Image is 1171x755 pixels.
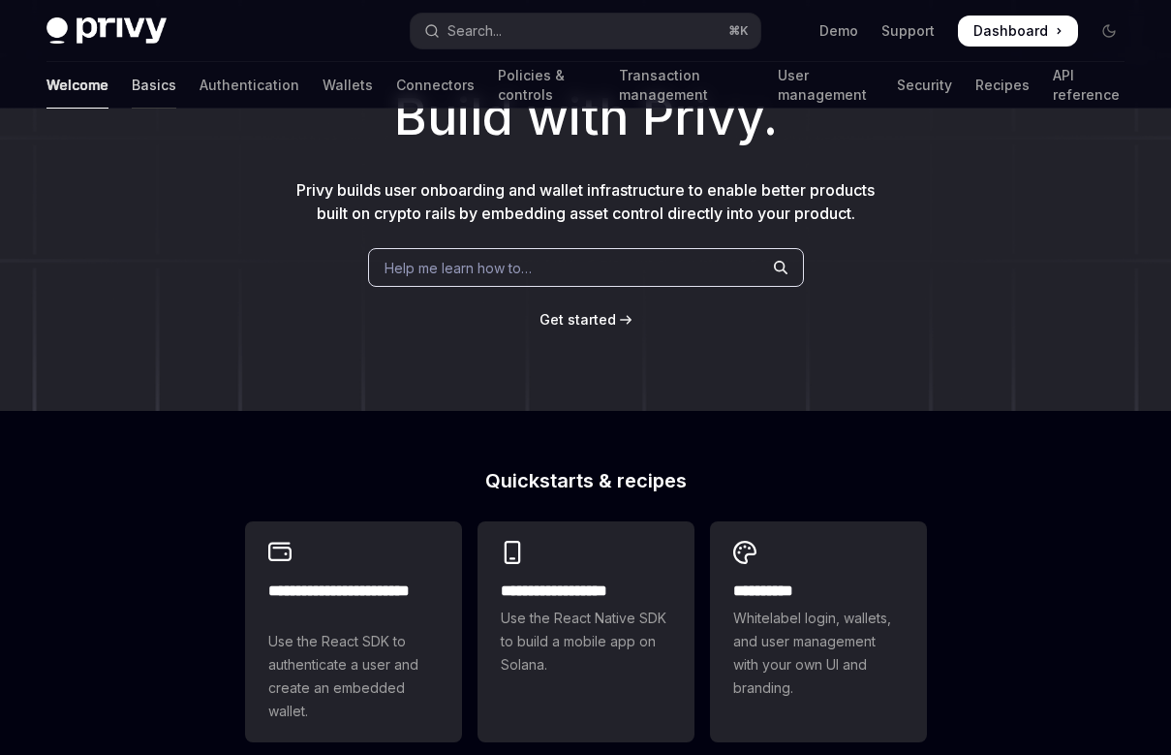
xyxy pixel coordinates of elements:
span: Dashboard [973,21,1048,41]
a: Wallets [323,62,373,109]
span: Help me learn how to… [385,258,532,278]
a: User management [778,62,874,109]
span: Use the React SDK to authenticate a user and create an embedded wallet. [268,630,439,723]
a: Demo [819,21,858,41]
a: Get started [539,310,616,330]
a: **** **** **** ***Use the React Native SDK to build a mobile app on Solana. [478,521,694,742]
span: Whitelabel login, wallets, and user management with your own UI and branding. [733,607,904,700]
button: Toggle dark mode [1094,16,1125,47]
span: Use the React Native SDK to build a mobile app on Solana. [501,607,671,676]
img: dark logo [46,17,167,45]
a: Connectors [396,62,475,109]
a: Dashboard [958,16,1078,47]
span: Get started [539,311,616,328]
h2: Quickstarts & recipes [245,471,927,490]
div: Search... [447,19,502,43]
a: Basics [132,62,176,109]
a: Authentication [200,62,299,109]
a: Security [897,62,952,109]
a: **** *****Whitelabel login, wallets, and user management with your own UI and branding. [710,521,927,742]
a: Recipes [975,62,1030,109]
span: Privy builds user onboarding and wallet infrastructure to enable better products built on crypto ... [296,180,875,223]
a: Transaction management [619,62,755,109]
h1: Build with Privy. [31,79,1140,155]
a: Welcome [46,62,108,109]
button: Open search [411,14,759,48]
a: Policies & controls [498,62,596,109]
a: API reference [1053,62,1125,109]
span: ⌘ K [728,23,749,39]
a: Support [881,21,935,41]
